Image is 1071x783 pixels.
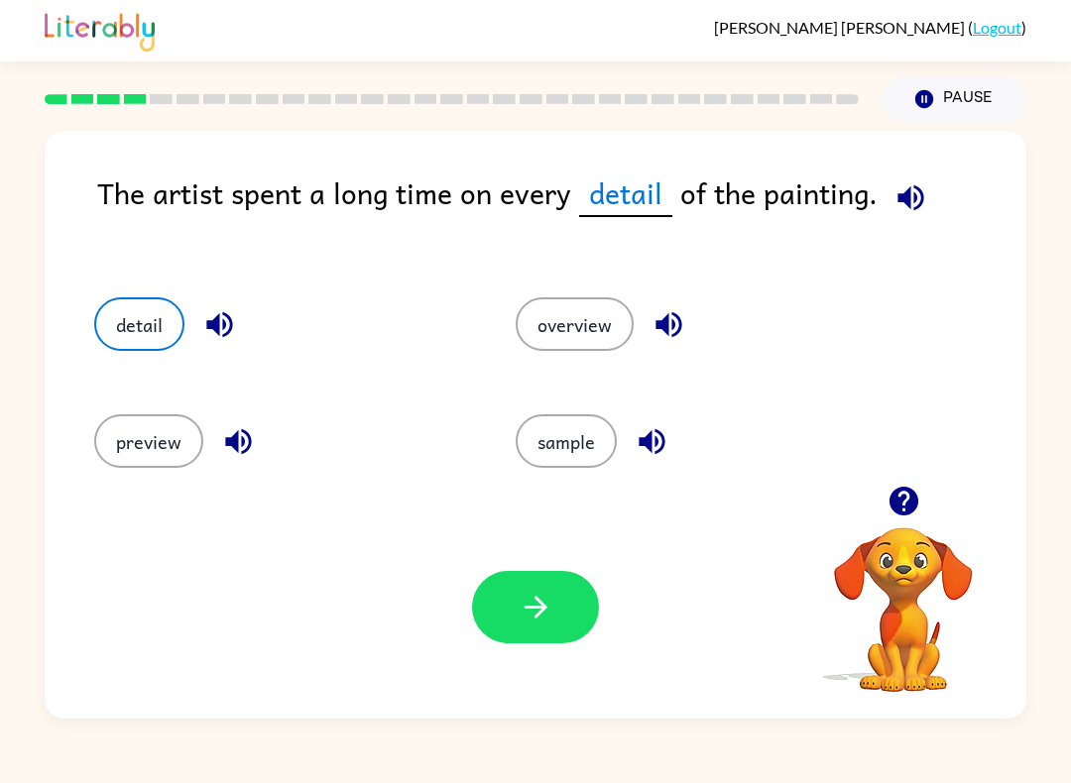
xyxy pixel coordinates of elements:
[714,18,968,37] span: [PERSON_NAME] [PERSON_NAME]
[45,8,155,52] img: Literably
[973,18,1021,37] a: Logout
[714,18,1026,37] div: ( )
[94,414,203,468] button: preview
[516,414,617,468] button: sample
[94,297,184,351] button: detail
[579,170,672,217] span: detail
[97,170,1026,258] div: The artist spent a long time on every of the painting.
[516,297,634,351] button: overview
[804,497,1003,695] video: Your browser must support playing .mp4 files to use Literably. Please try using another browser.
[883,76,1026,122] button: Pause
